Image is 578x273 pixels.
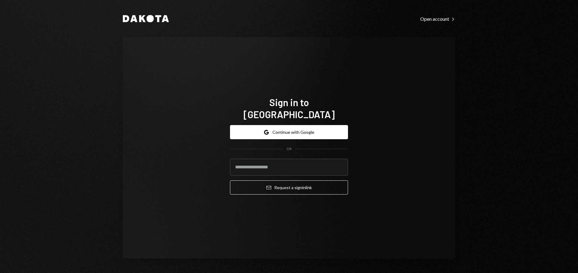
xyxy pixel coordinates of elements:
[230,125,348,139] button: Continue with Google
[420,15,455,22] a: Open account
[420,16,455,22] div: Open account
[287,146,292,152] div: OR
[230,180,348,195] button: Request a signinlink
[230,96,348,120] h1: Sign in to [GEOGRAPHIC_DATA]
